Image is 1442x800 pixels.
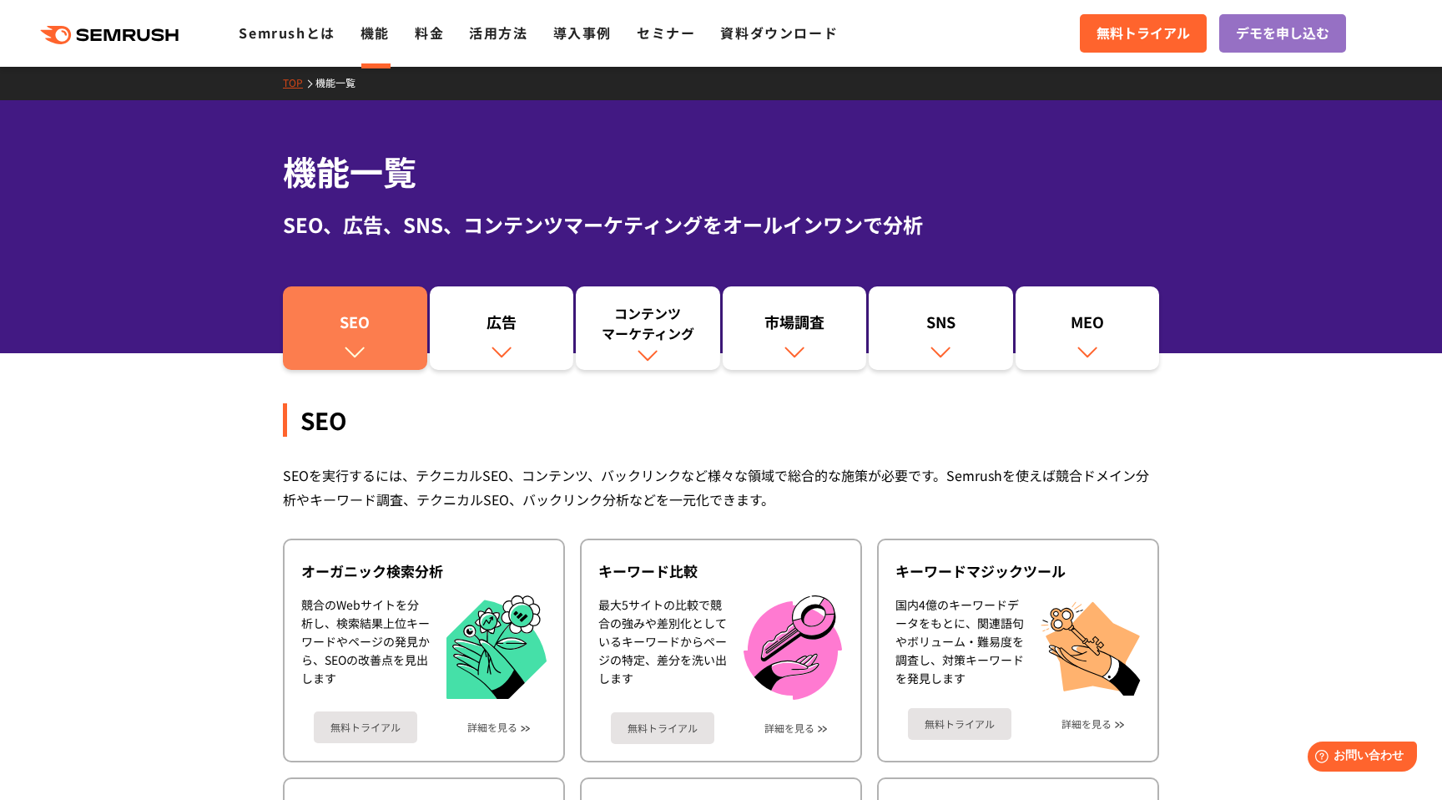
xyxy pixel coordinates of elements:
[553,23,612,43] a: 導入事例
[283,147,1159,196] h1: 機能一覧
[598,595,727,700] div: 最大5サイトの比較で競合の強みや差別化としているキーワードからページの特定、差分を洗い出します
[611,712,714,744] a: 無料トライアル
[291,311,419,340] div: SEO
[415,23,444,43] a: 料金
[877,311,1005,340] div: SNS
[1080,14,1207,53] a: 無料トライアル
[598,561,844,581] div: キーワード比較
[869,286,1013,370] a: SNS
[723,286,867,370] a: 市場調査
[1236,23,1329,44] span: デモを申し込む
[584,303,712,343] div: コンテンツ マーケティング
[576,286,720,370] a: コンテンツマーケティング
[314,711,417,743] a: 無料トライアル
[467,722,517,733] a: 詳細を見る
[1293,735,1424,782] iframe: Help widget launcher
[908,708,1011,740] a: 無料トライアル
[895,595,1024,696] div: 国内4億のキーワードデータをもとに、関連語句やボリューム・難易度を調査し、対策キーワードを発見します
[360,23,390,43] a: 機能
[283,75,315,89] a: TOP
[438,311,566,340] div: 広告
[283,403,1159,437] div: SEO
[1041,595,1141,696] img: キーワードマジックツール
[301,595,430,700] div: 競合のWebサイトを分析し、検索結果上位キーワードやページの発見から、SEOの改善点を見出します
[1024,311,1152,340] div: MEO
[744,595,842,700] img: キーワード比較
[239,23,335,43] a: Semrushとは
[895,561,1141,581] div: キーワードマジックツール
[301,561,547,581] div: オーガニック検索分析
[1061,718,1112,730] a: 詳細を見る
[315,75,368,89] a: 機能一覧
[446,595,547,700] img: オーガニック検索分析
[469,23,527,43] a: 活用方法
[283,286,427,370] a: SEO
[1097,23,1190,44] span: 無料トライアル
[283,463,1159,512] div: SEOを実行するには、テクニカルSEO、コンテンツ、バックリンクなど様々な領域で総合的な施策が必要です。Semrushを使えば競合ドメイン分析やキーワード調査、テクニカルSEO、バックリンク分析...
[764,722,814,734] a: 詳細を見る
[1219,14,1346,53] a: デモを申し込む
[1016,286,1160,370] a: MEO
[430,286,574,370] a: 広告
[720,23,838,43] a: 資料ダウンロード
[637,23,695,43] a: セミナー
[731,311,859,340] div: 市場調査
[283,210,1159,240] div: SEO、広告、SNS、コンテンツマーケティングをオールインワンで分析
